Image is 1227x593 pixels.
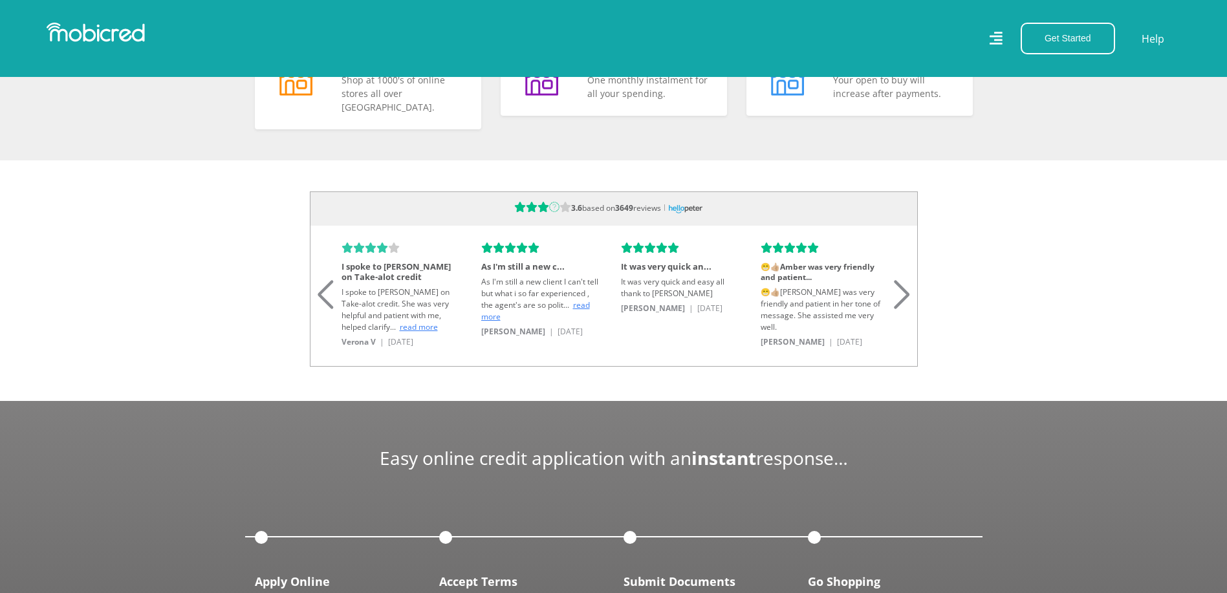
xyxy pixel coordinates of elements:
[342,262,462,282] h4: I spoke to [PERSON_NAME] on Take-alot credit
[255,447,973,469] h3: Easy online credit application with an response…
[587,73,711,100] p: One monthly instalment for all your spending.
[761,336,829,347] span: [PERSON_NAME]
[47,23,145,42] img: Mobicred
[481,262,602,272] h4: As I'm still a new c...
[342,336,380,347] span: Verona V
[335,226,475,366] div: 1 / 10
[571,202,665,213] span: based on reviews
[1021,23,1115,54] button: Get Started
[761,286,882,333] div: 😁👍🏼[PERSON_NAME] was very friendly and patient in her tone of message. She assisted me very well.
[621,303,689,314] span: [PERSON_NAME]
[689,303,726,314] span: | [DATE]
[761,261,874,283] span: 😁👍🏼Amber was very friendly and patient
[481,276,598,310] span: As I'm still a new client I can't tell but what i so far experienced , the agent's are so polit
[808,575,973,589] h4: Go Shopping
[754,226,894,366] div: 4 / 10
[481,326,549,337] span: [PERSON_NAME]
[615,202,633,213] b: 3649
[317,264,334,293] div: Previous slide
[893,264,911,293] div: Next slide
[691,446,756,470] span: instant
[390,321,400,332] span: ...
[481,299,590,322] span: read more
[571,202,582,213] b: 3.6
[621,276,742,299] div: It was very quick and easy all thank to [PERSON_NAME]
[624,575,788,589] h4: Submit Documents
[475,226,614,356] div: 2 / 10
[380,336,417,347] span: | [DATE]
[342,286,450,332] span: I spoke to [PERSON_NAME] on Take-alot credit. She was very helpful and patient with me, helped cl...
[563,299,573,310] span: ...
[829,336,866,347] span: | [DATE]
[549,326,587,337] span: | [DATE]
[342,73,465,114] p: Shop at 1000's of online stores all over [GEOGRAPHIC_DATA].
[659,201,713,217] img: logo-transparent.svg
[255,575,420,589] h4: Apply Online
[1141,30,1165,47] a: Help
[806,272,816,283] span: ...
[833,73,957,100] p: Your open to buy will increase after payments.
[400,321,438,332] span: read more
[621,262,742,272] h4: It was very quick an...
[439,575,604,589] h4: Accept Terms
[614,226,754,332] div: 3 / 10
